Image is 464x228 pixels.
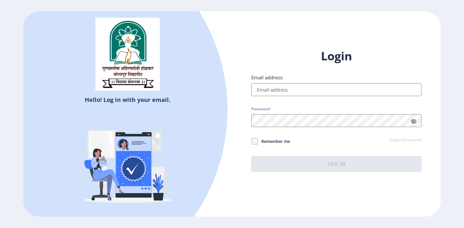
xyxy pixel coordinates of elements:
[251,74,284,81] label: Email address:
[389,137,421,143] a: Forgot Password?
[251,156,421,172] button: Log In
[258,137,290,145] span: Remember me
[251,48,421,64] h1: Login
[95,18,160,91] img: sulogo.png
[251,106,271,112] label: Password:
[251,83,421,96] input: Email address
[71,106,184,219] img: Verified-rafiki.svg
